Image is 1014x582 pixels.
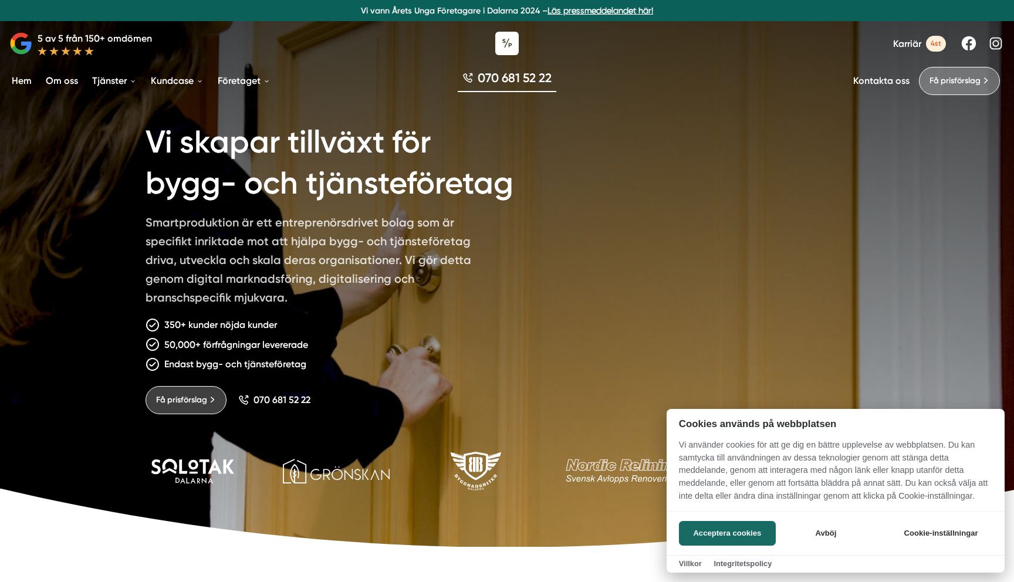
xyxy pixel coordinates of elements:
[667,439,1005,510] p: Vi använder cookies för att ge dig en bättre upplevelse av webbplatsen. Du kan samtycka till anvä...
[779,521,873,546] button: Avböj
[890,521,992,546] button: Cookie-inställningar
[667,418,1005,429] h2: Cookies används på webbplatsen
[679,521,776,546] button: Acceptera cookies
[679,559,702,568] a: Villkor
[714,559,772,568] a: Integritetspolicy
